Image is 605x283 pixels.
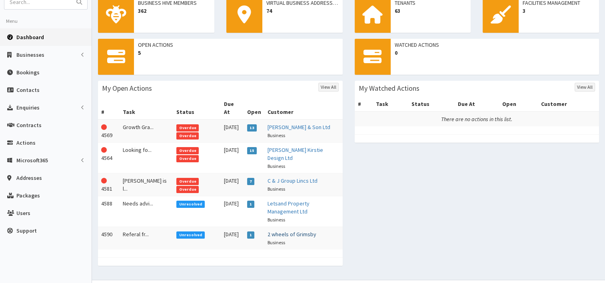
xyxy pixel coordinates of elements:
span: Packages [16,192,40,199]
th: Task [373,97,408,112]
td: [PERSON_NAME] is l... [120,173,173,196]
span: 362 [138,7,210,15]
span: Overdue [176,147,199,154]
td: 4569 [98,120,120,143]
h3: My Watched Actions [359,85,419,92]
span: Enquiries [16,104,40,111]
th: Status [173,97,221,120]
a: 2 wheels of Grimsby [268,231,316,238]
td: Referal fr... [120,227,173,249]
span: Addresses [16,174,42,181]
span: 74 [266,7,339,15]
th: Task [120,97,173,120]
span: 1 [247,201,255,208]
span: 13 [247,124,257,132]
i: This Action is overdue! [101,147,107,153]
span: Support [16,227,37,234]
th: Due At [454,97,499,112]
td: [DATE] [221,142,244,173]
span: 63 [395,7,467,15]
a: Letsand Property Management Ltd [268,200,309,215]
span: Contracts [16,122,42,129]
span: Microsoft365 [16,157,48,164]
span: Users [16,209,30,217]
small: Business [268,163,285,169]
th: Open [244,97,264,120]
th: Customer [264,97,343,120]
small: Business [268,217,285,223]
td: 4581 [98,173,120,196]
span: Overdue [176,124,199,132]
i: This Action is overdue! [101,124,107,130]
h3: My Open Actions [102,85,152,92]
a: View All [575,83,595,92]
a: C & J Group Lincs Ltd [268,177,317,184]
span: 1 [247,231,255,239]
span: Actions [16,139,36,146]
span: 5 [138,49,339,57]
a: [PERSON_NAME] Kirstie Design Ltd [268,146,323,161]
i: There are no actions in this list. [441,116,512,123]
span: Overdue [176,186,199,193]
span: 0 [395,49,595,57]
span: 15 [247,147,257,154]
span: 3 [523,7,595,15]
td: Needs advi... [120,196,173,227]
th: Due At [221,97,244,120]
th: Open [499,97,538,112]
th: Status [408,97,454,112]
th: # [355,97,373,112]
span: Overdue [176,178,199,185]
span: Unresolved [176,201,205,208]
span: Watched Actions [395,41,595,49]
td: [DATE] [221,196,244,227]
td: 4564 [98,142,120,173]
th: Customer [538,97,599,112]
td: [DATE] [221,227,244,249]
span: Overdue [176,155,199,162]
span: Open Actions [138,41,339,49]
a: [PERSON_NAME] & Son Ltd [268,124,330,131]
span: Overdue [176,132,199,140]
small: Business [268,132,285,138]
td: Looking fo... [120,142,173,173]
i: This Action is overdue! [101,178,107,183]
span: 7 [247,178,255,185]
span: Contacts [16,86,40,94]
td: Growth Gra... [120,120,173,143]
small: Business [268,239,285,245]
td: [DATE] [221,173,244,196]
span: Unresolved [176,231,205,239]
td: 4588 [98,196,120,227]
td: [DATE] [221,120,244,143]
th: # [98,97,120,120]
span: Dashboard [16,34,44,41]
td: 4590 [98,227,120,249]
a: View All [318,83,339,92]
span: Bookings [16,69,40,76]
small: Business [268,186,285,192]
span: Businesses [16,51,44,58]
